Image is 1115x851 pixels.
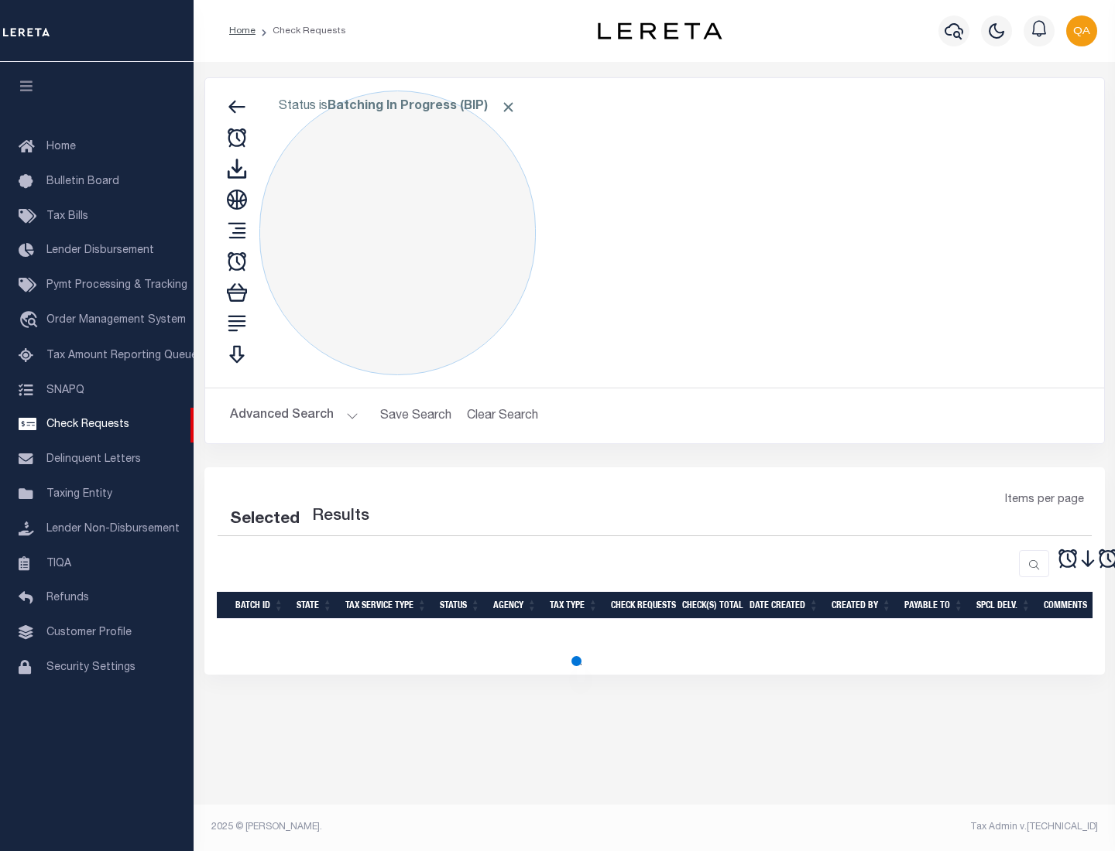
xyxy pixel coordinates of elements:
[46,662,136,673] span: Security Settings
[46,245,154,256] span: Lender Disbursement
[605,592,676,619] th: Check Requests
[1038,592,1107,619] th: Comments
[46,558,71,569] span: TIQA
[46,384,84,395] span: SNAPQ
[200,820,655,834] div: 2025 © [PERSON_NAME].
[371,401,461,431] button: Save Search
[898,592,970,619] th: Payable To
[1005,492,1084,509] span: Items per page
[339,592,434,619] th: Tax Service Type
[1066,15,1097,46] img: svg+xml;base64,PHN2ZyB4bWxucz0iaHR0cDovL3d3dy53My5vcmcvMjAwMC9zdmciIHBvaW50ZXItZXZlbnRzPSJub25lIi...
[598,22,722,39] img: logo-dark.svg
[46,454,141,465] span: Delinquent Letters
[259,91,536,375] div: Click to Edit
[500,99,516,115] span: Click to Remove
[229,592,290,619] th: Batch Id
[256,24,346,38] li: Check Requests
[230,401,359,431] button: Advanced Search
[46,315,186,326] span: Order Management System
[666,820,1098,834] div: Tax Admin v.[TECHNICAL_ID]
[46,280,187,291] span: Pymt Processing & Tracking
[230,508,300,532] div: Selected
[487,592,544,619] th: Agency
[461,401,545,431] button: Clear Search
[328,101,516,113] b: Batching In Progress (BIP)
[743,592,825,619] th: Date Created
[46,593,89,603] span: Refunds
[290,592,339,619] th: State
[229,26,256,36] a: Home
[825,592,898,619] th: Created By
[676,592,743,619] th: Check(s) Total
[46,627,132,638] span: Customer Profile
[544,592,605,619] th: Tax Type
[46,419,129,430] span: Check Requests
[46,489,112,500] span: Taxing Entity
[46,524,180,535] span: Lender Non-Disbursement
[46,176,119,187] span: Bulletin Board
[19,311,43,331] i: travel_explore
[46,350,197,361] span: Tax Amount Reporting Queue
[970,592,1038,619] th: Spcl Delv.
[434,592,487,619] th: Status
[312,504,369,529] label: Results
[46,211,88,222] span: Tax Bills
[46,142,76,152] span: Home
